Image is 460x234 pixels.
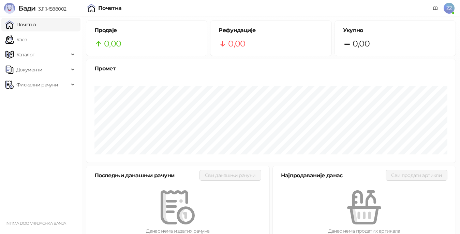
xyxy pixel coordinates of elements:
[219,26,323,35] h5: Рефундације
[16,63,42,77] span: Документи
[444,3,455,14] span: ZZ
[4,3,15,14] img: Logo
[5,33,27,46] a: Каса
[199,170,261,181] button: Сви данашњи рачуни
[343,26,447,35] h5: Укупно
[353,37,370,50] span: 0,00
[430,3,441,14] a: Документација
[18,4,35,12] span: Бади
[5,18,36,31] a: Почетна
[5,221,66,226] small: INTIMA DOO VRNJACHKA BANJA
[104,37,121,50] span: 0,00
[386,170,447,181] button: Сви продати артикли
[281,171,386,180] div: Најпродаваније данас
[94,26,199,35] h5: Продаје
[228,37,245,50] span: 0,00
[94,171,199,180] div: Последњи данашњи рачуни
[98,5,122,11] div: Почетна
[16,48,35,61] span: Каталог
[35,6,66,12] span: 3.11.1-f588002
[94,64,447,73] div: Промет
[16,78,58,92] span: Фискални рачуни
